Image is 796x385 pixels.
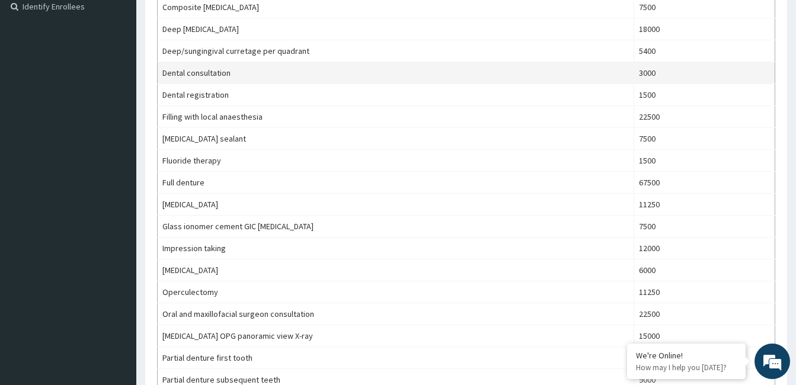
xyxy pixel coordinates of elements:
td: 67500 [634,172,775,194]
td: 1500 [634,84,775,106]
div: We're Online! [636,350,737,361]
td: 15000 [634,325,775,347]
textarea: Type your message and hit 'Enter' [6,258,226,300]
td: 7500 [634,216,775,238]
td: 7500 [634,128,775,150]
td: [MEDICAL_DATA] [158,259,634,281]
td: 18000 [634,18,775,40]
td: Filling with local anaesthesia [158,106,634,128]
td: 22500 [634,106,775,128]
div: Minimize live chat window [194,6,223,34]
td: 5400 [634,40,775,62]
td: 22500 [634,303,775,325]
td: Full denture [158,172,634,194]
td: [MEDICAL_DATA] [158,194,634,216]
td: Operculectomy [158,281,634,303]
td: Fluoride therapy [158,150,634,172]
td: Glass ionomer cement GIC [MEDICAL_DATA] [158,216,634,238]
td: [MEDICAL_DATA] OPG panoramic view X-ray [158,325,634,347]
div: Chat with us now [62,66,199,82]
td: 12000 [634,238,775,259]
td: 11250 [634,281,775,303]
td: Deep [MEDICAL_DATA] [158,18,634,40]
td: 6000 [634,259,775,281]
span: We're online! [69,117,164,236]
td: Dental registration [158,84,634,106]
td: 11250 [634,194,775,216]
td: 1500 [634,150,775,172]
td: Oral and maxillofacial surgeon consultation [158,303,634,325]
td: [MEDICAL_DATA] sealant [158,128,634,150]
td: Partial denture first tooth [158,347,634,369]
td: 3000 [634,62,775,84]
td: Impression taking [158,238,634,259]
td: Dental consultation [158,62,634,84]
p: How may I help you today? [636,362,737,373]
td: Deep/sungingival curretage per quadrant [158,40,634,62]
img: d_794563401_company_1708531726252_794563401 [22,59,48,89]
